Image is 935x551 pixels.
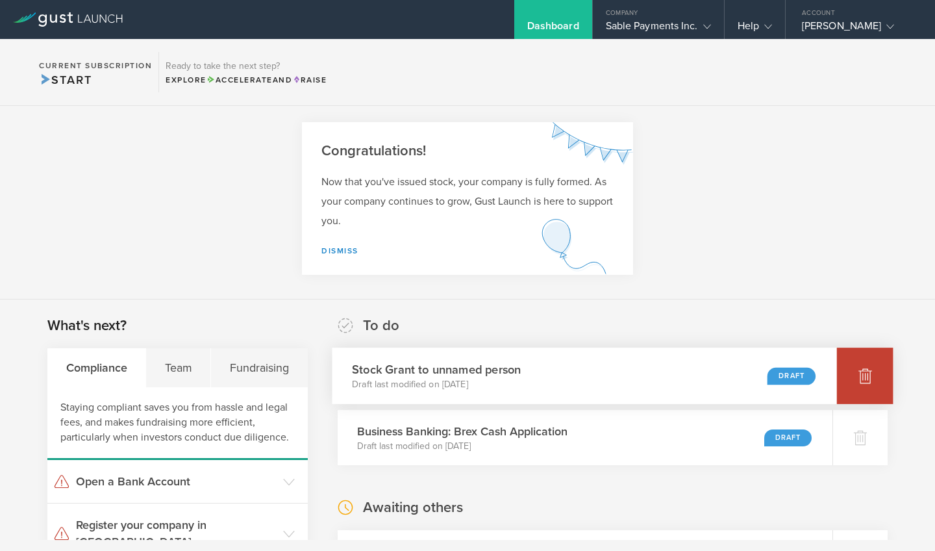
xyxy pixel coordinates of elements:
p: Draft last modified on [DATE] [357,440,567,453]
div: Ready to take the next step?ExploreAccelerateandRaise [158,52,333,92]
div: Sable Payments Inc. [606,19,711,39]
h3: Stock Grant to unnamed person [352,361,521,378]
div: Business Banking: Brex Cash ApplicationDraft last modified on [DATE]Draft [338,410,832,465]
div: Help [738,19,772,39]
a: Dismiss [321,246,358,255]
div: [PERSON_NAME] [802,19,912,39]
span: Raise [292,75,327,84]
h3: Business Banking: Brex Cash Application [357,423,567,440]
span: Accelerate [206,75,273,84]
h2: Congratulations! [321,142,614,160]
h2: To do [363,316,399,335]
span: and [206,75,293,84]
div: Dashboard [527,19,579,39]
h2: Awaiting others [363,498,463,517]
div: Draft [767,367,816,385]
div: Fundraising [211,348,307,387]
h2: Current Subscription [39,62,152,70]
p: Now that you've issued stock, your company is fully formed. As your company continues to grow, Gu... [321,172,614,231]
h3: Open a Bank Account [76,473,277,490]
h3: Ready to take the next step? [166,62,327,71]
div: Explore [166,74,327,86]
div: Team [146,348,211,387]
span: Start [39,73,92,87]
div: Stock Grant to unnamed personDraft last modified on [DATE]Draft [332,348,837,404]
h2: What's next? [47,316,127,335]
p: Draft last modified on [DATE] [352,378,521,391]
h3: Register your company in [GEOGRAPHIC_DATA] [76,517,277,550]
div: Compliance [47,348,146,387]
div: Staying compliant saves you from hassle and legal fees, and makes fundraising more efficient, par... [47,387,308,460]
div: Draft [764,429,812,446]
